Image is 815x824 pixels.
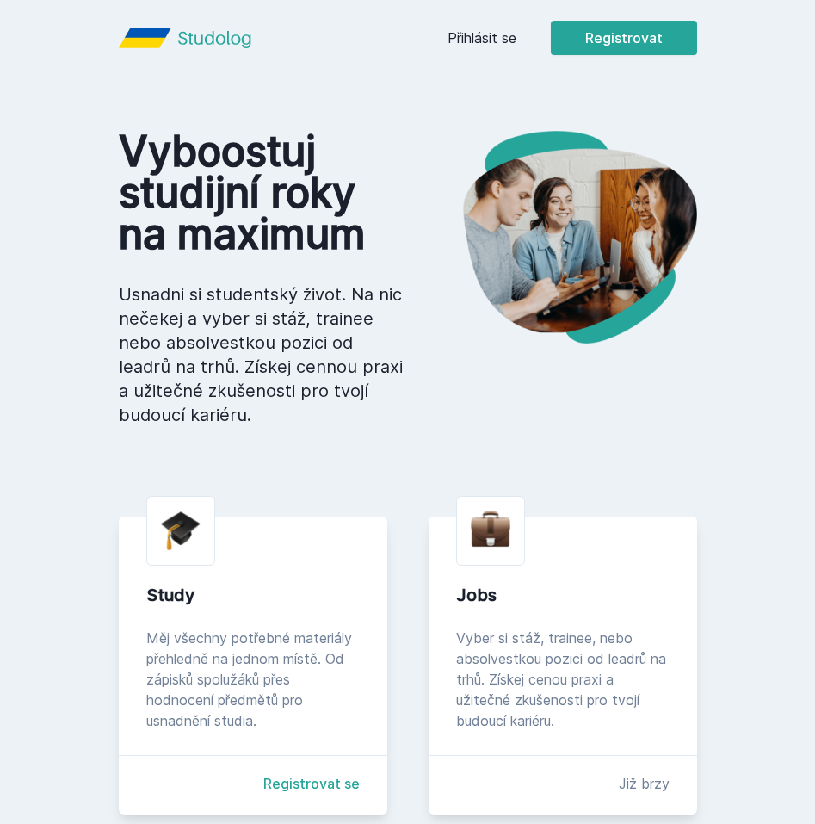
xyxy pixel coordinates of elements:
[619,773,670,794] div: Již brzy
[263,773,360,794] a: Registrovat se
[471,507,510,551] img: briefcase.png
[119,131,408,255] h1: Vyboostuj studijní roky na maximum
[448,28,516,48] a: Přihlásit se
[456,583,670,607] div: Jobs
[456,628,670,731] div: Vyber si stáž, trainee, nebo absolvestkou pozici od leadrů na trhů. Získej cenou praxi a užitečné...
[408,131,697,344] img: hero.png
[161,511,201,551] img: graduation-cap.png
[146,583,360,607] div: Study
[551,21,697,55] button: Registrovat
[119,282,408,427] p: Usnadni si studentský život. Na nic nečekej a vyber si stáž, trainee nebo absolvestkou pozici od ...
[146,628,360,731] div: Měj všechny potřebné materiály přehledně na jednom místě. Od zápisků spolužáků přes hodnocení pře...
